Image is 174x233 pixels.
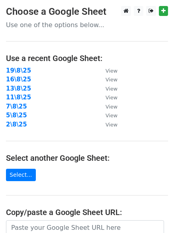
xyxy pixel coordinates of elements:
a: 5\8\25 [6,112,27,119]
h4: Use a recent Google Sheet: [6,53,168,63]
a: View [98,112,117,119]
a: 13\8\25 [6,85,31,92]
small: View [106,104,117,110]
a: 2\8\25 [6,121,27,128]
a: View [98,103,117,110]
a: 11\8\25 [6,94,31,101]
h4: Select another Google Sheet: [6,153,168,163]
small: View [106,122,117,128]
a: View [98,94,117,101]
a: View [98,85,117,92]
h4: Copy/paste a Google Sheet URL: [6,207,168,217]
small: View [106,86,117,92]
a: View [98,121,117,128]
small: View [106,113,117,118]
a: View [98,76,117,83]
a: Select... [6,169,36,181]
a: 7\8\25 [6,103,27,110]
a: 16\8\25 [6,76,31,83]
a: 19\8\25 [6,67,31,74]
small: View [106,95,117,101]
small: View [106,68,117,74]
small: View [106,77,117,83]
p: Use one of the options below... [6,21,168,29]
h3: Choose a Google Sheet [6,6,168,18]
a: View [98,67,117,74]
